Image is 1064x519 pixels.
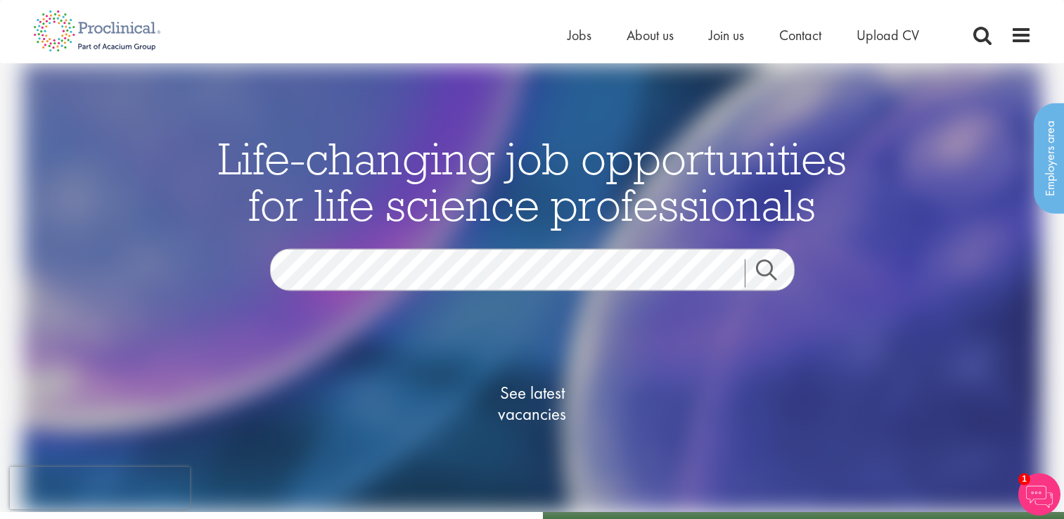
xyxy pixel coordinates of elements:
[568,26,591,44] a: Jobs
[779,26,821,44] a: Contact
[23,63,1042,512] img: candidate home
[462,326,603,480] a: See latestvacancies
[709,26,744,44] a: Join us
[1018,473,1030,485] span: 1
[627,26,674,44] a: About us
[462,382,603,424] span: See latest vacancies
[745,259,805,287] a: Job search submit button
[1018,473,1060,515] img: Chatbot
[857,26,919,44] a: Upload CV
[218,129,847,232] span: Life-changing job opportunities for life science professionals
[10,467,190,509] iframe: reCAPTCHA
